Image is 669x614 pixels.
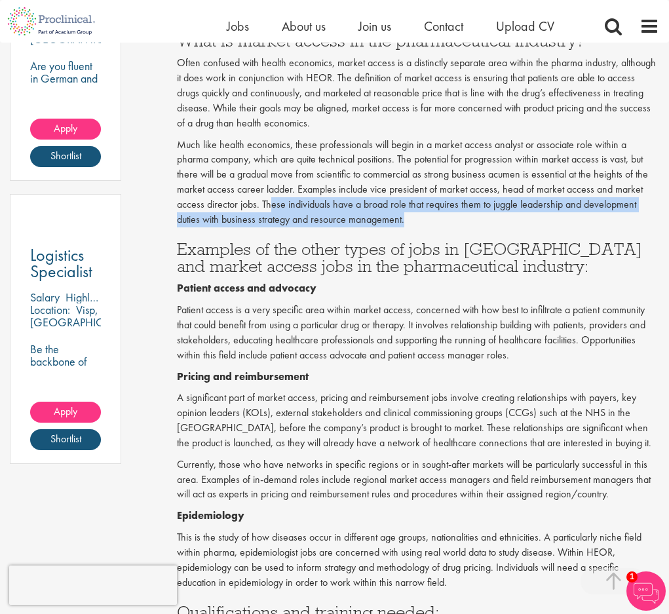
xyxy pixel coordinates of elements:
a: Logistics Specialist [30,247,101,280]
span: Location: [30,302,70,317]
p: Visp, [GEOGRAPHIC_DATA] [30,302,138,330]
a: Shortlist [30,146,101,167]
p: This is the study of how diseases occur in different age groups, nationalities and ethnicities. A... [177,530,659,590]
p: Highly Competitive [66,290,153,305]
p: Are you fluent in German and passionate about pharmaceutical compliance? Ready to take the lead i... [30,60,101,259]
p: Be the backbone of logistics-ensuring quality, compliance, and smooth operations in a dynamic env... [30,343,101,467]
a: Apply [30,119,101,140]
span: Salary [30,290,60,305]
a: Join us [358,18,391,35]
strong: Patient access and advocacy [177,281,316,295]
strong: Epidemiology [177,508,244,522]
h3: What is market access in the pharmaceutical industry? [177,32,659,49]
a: Upload CV [496,18,554,35]
a: Jobs [227,18,249,35]
a: About us [282,18,326,35]
p: Much like health economics, these professionals will begin in a market access analyst or associat... [177,138,659,227]
span: Apply [54,121,77,135]
span: Logistics Specialist [30,244,92,282]
a: Apply [30,402,101,423]
p: Patient access is a very specific area within market access, concerned with how best to infiltrat... [177,303,659,362]
strong: Pricing and reimbursement [177,370,309,383]
h3: Examples of the other types of jobs in [GEOGRAPHIC_DATA] and market access jobs in the pharmaceut... [177,240,659,275]
p: Often confused with health economics, market access is a distinctly separate area within the phar... [177,56,659,130]
p: A significant part of market access, pricing and reimbursement jobs involve creating relationship... [177,391,659,450]
img: Chatbot [626,571,666,611]
a: Shortlist [30,429,101,450]
iframe: reCAPTCHA [9,566,177,605]
span: 1 [626,571,638,583]
span: Apply [54,404,77,418]
p: Currently, those who have networks in specific regions or in sought-after markets will be particu... [177,457,659,503]
a: Contact [424,18,463,35]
